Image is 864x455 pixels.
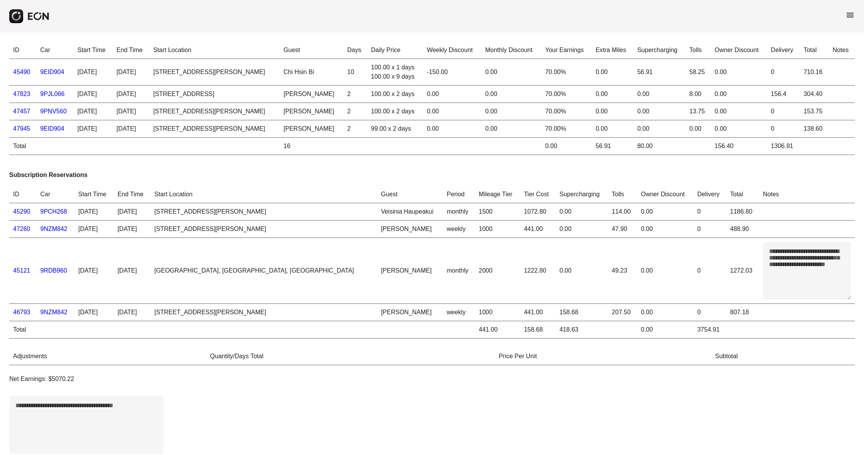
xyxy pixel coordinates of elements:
[685,59,710,86] td: 58.25
[541,86,592,103] td: 70.00%
[633,42,685,59] th: Supercharging
[280,42,343,59] th: Guest
[9,138,36,155] td: Total
[520,304,555,321] td: 441.00
[40,125,64,132] a: 9EID904
[608,238,637,304] td: 49.23
[556,203,608,221] td: 0.00
[40,226,67,232] a: 9NZM842
[40,208,67,215] a: 9PCH268
[9,186,36,203] th: ID
[633,103,685,120] td: 0.00
[74,86,113,103] td: [DATE]
[711,120,767,138] td: 0.00
[592,120,633,138] td: 0.00
[13,108,30,115] a: 47457
[800,59,829,86] td: 710.16
[280,120,343,138] td: [PERSON_NAME]
[114,186,151,203] th: End Time
[377,203,443,221] td: Veisinia Haupeakui
[726,186,759,203] th: Total
[711,348,855,365] th: Subtotal
[443,238,475,304] td: monthly
[556,321,608,339] td: 418.63
[592,138,633,155] td: 56.91
[481,103,542,120] td: 0.00
[74,203,114,221] td: [DATE]
[541,42,592,59] th: Your Earnings
[556,238,608,304] td: 0.00
[74,42,113,59] th: Start Time
[608,203,637,221] td: 114.00
[592,103,633,120] td: 0.00
[443,221,475,238] td: weekly
[759,186,855,203] th: Notes
[475,238,520,304] td: 2000
[377,238,443,304] td: [PERSON_NAME]
[343,120,367,138] td: 2
[556,221,608,238] td: 0.00
[800,42,829,59] th: Total
[443,203,475,221] td: monthly
[150,203,377,221] td: [STREET_ADDRESS][PERSON_NAME]
[113,103,149,120] td: [DATE]
[685,86,710,103] td: 8.00
[9,170,855,180] h3: Subscription Reservations
[113,86,149,103] td: [DATE]
[608,304,637,321] td: 207.50
[114,238,151,304] td: [DATE]
[475,186,520,203] th: Mileage Tier
[726,238,759,304] td: 1272.03
[13,125,30,132] a: 47945
[481,86,542,103] td: 0.00
[423,120,481,138] td: 0.00
[443,304,475,321] td: weekly
[9,42,36,59] th: ID
[685,120,710,138] td: 0.00
[74,221,114,238] td: [DATE]
[541,120,592,138] td: 70.00%
[541,59,592,86] td: 70.00%
[150,221,377,238] td: [STREET_ADDRESS][PERSON_NAME]
[767,86,800,103] td: 156.4
[36,186,74,203] th: Car
[800,103,829,120] td: 153.75
[475,304,520,321] td: 1000
[633,120,685,138] td: 0.00
[423,103,481,120] td: 0.00
[694,221,726,238] td: 0
[13,91,30,97] a: 47823
[556,304,608,321] td: 158.68
[13,226,30,232] a: 47260
[685,103,710,120] td: 13.75
[74,238,114,304] td: [DATE]
[520,238,555,304] td: 1222.80
[280,138,343,155] td: 16
[800,120,829,138] td: 138.60
[40,108,67,115] a: 9PNV560
[343,86,367,103] td: 2
[13,69,30,75] a: 45490
[520,186,555,203] th: Tier Cost
[767,120,800,138] td: 0
[633,86,685,103] td: 0.00
[114,304,151,321] td: [DATE]
[40,69,64,75] a: 9EID904
[74,59,113,86] td: [DATE]
[520,221,555,238] td: 441.00
[726,203,759,221] td: 1186.80
[150,186,377,203] th: Start Location
[481,120,542,138] td: 0.00
[726,304,759,321] td: 807.18
[694,186,726,203] th: Delivery
[800,86,829,103] td: 304.40
[280,59,343,86] td: Chi Hsin Bi
[343,42,367,59] th: Days
[711,59,767,86] td: 0.00
[520,203,555,221] td: 1072.80
[150,304,377,321] td: [STREET_ADDRESS][PERSON_NAME]
[74,103,113,120] td: [DATE]
[74,304,114,321] td: [DATE]
[371,107,419,116] div: 100.00 x 2 days
[541,138,592,155] td: 0.00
